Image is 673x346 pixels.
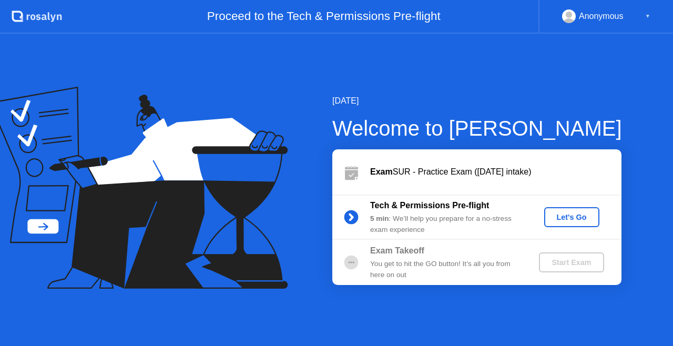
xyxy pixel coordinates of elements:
div: Anonymous [579,9,624,23]
div: Welcome to [PERSON_NAME] [332,113,622,144]
div: [DATE] [332,95,622,107]
div: : We’ll help you prepare for a no-stress exam experience [370,213,522,235]
b: Exam Takeoff [370,246,424,255]
div: SUR - Practice Exam ([DATE] intake) [370,166,621,178]
button: Start Exam [539,252,604,272]
b: Tech & Permissions Pre-flight [370,201,489,210]
b: Exam [370,167,393,176]
div: ▼ [645,9,650,23]
b: 5 min [370,215,389,222]
button: Let's Go [544,207,599,227]
div: You get to hit the GO button! It’s all you from here on out [370,259,522,280]
div: Start Exam [543,258,599,267]
div: Let's Go [548,213,595,221]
